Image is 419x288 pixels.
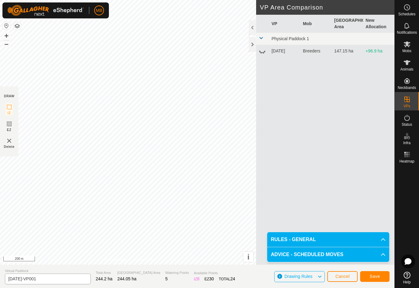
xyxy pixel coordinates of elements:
div: EZ [204,276,214,282]
a: Privacy Policy [104,257,127,262]
span: [GEOGRAPHIC_DATA] Area [117,270,160,275]
span: Virtual Paddock [5,268,91,274]
div: IZ [194,276,199,282]
button: – [3,40,10,48]
span: Watering Points [165,270,189,275]
td: +96.9 ha [363,45,394,57]
th: [GEOGRAPHIC_DATA] Area [332,15,363,33]
div: Breeders [303,48,329,54]
span: Help [403,280,411,284]
button: Cancel [327,271,358,282]
button: i [243,252,253,262]
span: 244.05 ha [117,276,136,281]
span: VPs [403,104,410,108]
a: Help [395,269,419,286]
button: Save [360,271,390,282]
p-accordion-header: RULES - GENERAL [267,232,389,247]
th: New Allocation [363,15,394,33]
span: i [247,253,249,261]
span: Save [370,274,380,279]
span: Neckbands [398,86,416,90]
span: Cancel [335,274,350,279]
th: Mob [300,15,332,33]
span: IZ [8,111,11,115]
p-accordion-header: ADVICE - SCHEDULED MOVES [267,247,389,262]
span: EZ [7,128,12,132]
span: Infra [403,141,410,145]
div: TOTAL [219,276,235,282]
span: Total Area [96,270,113,275]
span: ADVICE - SCHEDULED MOVES [271,251,343,258]
button: Map Layers [13,22,21,30]
span: Animals [400,67,413,71]
button: Reset Map [3,22,10,29]
span: Mobs [402,49,411,53]
span: 244.2 ha [96,276,113,281]
span: 30 [209,276,214,281]
td: [DATE] [269,45,300,57]
span: Drawing Rules [284,274,312,279]
th: VP [269,15,300,33]
span: MB [96,7,102,14]
span: 8 [197,276,200,281]
div: DRAW [4,94,14,98]
img: Gallagher Logo [7,5,84,16]
span: Delete [4,144,15,149]
span: 5 [165,276,168,281]
td: 147.15 ha [332,45,363,57]
a: Contact Us [134,257,152,262]
span: Status [402,123,412,126]
span: RULES - GENERAL [271,236,316,243]
span: 24 [230,276,235,281]
h2: VP Area Comparison [260,4,394,11]
span: Schedules [398,12,415,16]
span: Heatmap [399,159,414,163]
span: Available Points [194,271,235,276]
img: VP [6,137,13,144]
button: + [3,32,10,40]
span: Notifications [397,31,417,34]
span: Physical Paddock 1 [271,36,309,41]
